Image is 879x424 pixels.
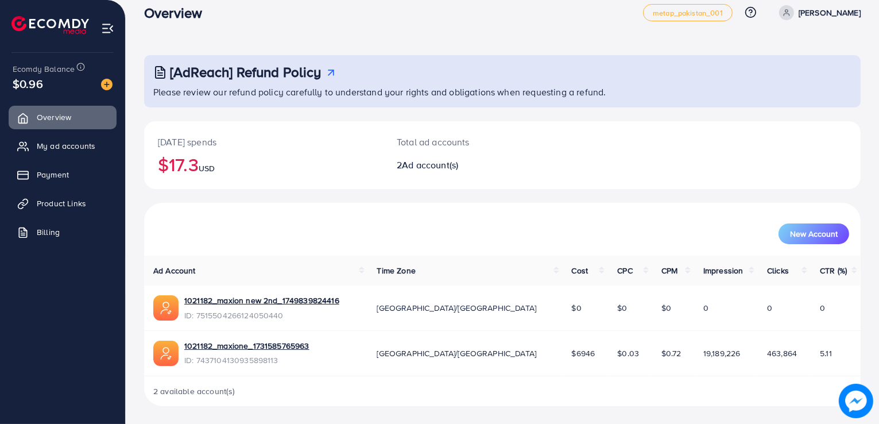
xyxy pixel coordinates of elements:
a: Billing [9,221,117,244]
span: 5.11 [820,348,832,359]
span: $0.96 [13,75,43,92]
span: $0.72 [661,348,681,359]
span: Payment [37,169,69,180]
a: [PERSON_NAME] [775,5,861,20]
span: Cost [572,265,588,276]
span: Product Links [37,198,86,209]
span: Impression [703,265,744,276]
p: [DATE] spends [158,135,369,149]
span: Time Zone [377,265,416,276]
img: ic-ads-acc.e4c84228.svg [153,295,179,321]
h2: 2 [397,160,548,171]
p: Total ad accounts [397,135,548,149]
img: menu [101,22,114,35]
span: Billing [37,226,60,238]
span: CPM [661,265,677,276]
span: Clicks [767,265,789,276]
span: $6946 [572,348,595,359]
p: Please review our refund policy carefully to understand your rights and obligations when requesti... [153,85,854,99]
span: My ad accounts [37,140,95,152]
h3: [AdReach] Refund Policy [170,64,322,80]
span: metap_pakistan_001 [653,9,723,17]
a: metap_pakistan_001 [643,4,733,21]
img: image [839,384,873,418]
span: $0.03 [617,348,639,359]
button: New Account [779,223,849,244]
span: [GEOGRAPHIC_DATA]/[GEOGRAPHIC_DATA] [377,302,537,314]
span: 463,864 [767,348,797,359]
span: 0 [703,302,708,314]
span: Ecomdy Balance [13,63,75,75]
span: Overview [37,111,71,123]
span: USD [199,163,215,174]
span: $0 [572,302,582,314]
img: ic-ads-acc.e4c84228.svg [153,341,179,366]
img: logo [11,16,89,34]
a: Payment [9,163,117,186]
span: ID: 7515504266124050440 [184,310,339,321]
span: 0 [767,302,772,314]
span: 0 [820,302,825,314]
span: CTR (%) [820,265,847,276]
span: ID: 7437104130935898113 [184,354,309,366]
span: 19,189,226 [703,348,741,359]
a: Product Links [9,192,117,215]
a: Overview [9,106,117,129]
p: [PERSON_NAME] [799,6,861,20]
span: $0 [661,302,671,314]
span: New Account [790,230,838,238]
a: 1021182_maxion new 2nd_1749839824416 [184,295,339,306]
span: Ad account(s) [402,159,458,171]
h3: Overview [144,5,211,21]
a: My ad accounts [9,134,117,157]
span: [GEOGRAPHIC_DATA]/[GEOGRAPHIC_DATA] [377,348,537,359]
span: $0 [617,302,627,314]
h2: $17.3 [158,153,369,175]
img: image [101,79,113,90]
span: Ad Account [153,265,196,276]
span: 2 available account(s) [153,386,235,397]
span: CPC [617,265,632,276]
a: 1021182_maxione_1731585765963 [184,340,309,352]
